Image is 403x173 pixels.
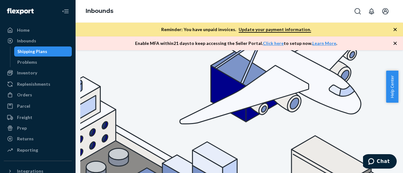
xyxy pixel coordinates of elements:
[4,90,72,100] a: Orders
[17,48,47,55] div: Shipping Plans
[17,92,32,98] div: Orders
[17,125,27,131] div: Prep
[4,123,72,133] a: Prep
[17,136,34,142] div: Returns
[4,68,72,78] a: Inventory
[4,134,72,144] a: Returns
[135,40,337,46] p: Enable MFA within 21 days to keep accessing the Seller Portal. to setup now. .
[17,27,30,33] div: Home
[86,8,113,14] a: Inbounds
[14,57,72,67] a: Problems
[17,103,30,109] div: Parcel
[263,41,284,46] a: Click here
[59,5,72,18] button: Close Navigation
[4,25,72,35] a: Home
[4,79,72,89] a: Replenishments
[4,145,72,155] a: Reporting
[239,27,311,33] a: Update your payment information.
[81,2,118,20] ol: breadcrumbs
[17,38,36,44] div: Inbounds
[7,8,34,14] img: Flexport logo
[365,5,378,18] button: Open notifications
[351,5,364,18] button: Open Search Box
[4,101,72,111] a: Parcel
[17,147,38,153] div: Reporting
[17,114,32,121] div: Freight
[312,41,336,46] a: Learn More
[161,26,311,33] p: Reminder: You have unpaid invoices.
[386,71,398,103] button: Help Center
[17,81,50,87] div: Replenishments
[379,5,392,18] button: Open account menu
[363,154,397,170] iframe: Opens a widget where you can chat to one of our agents
[4,36,72,46] a: Inbounds
[17,70,37,76] div: Inventory
[14,46,72,57] a: Shipping Plans
[4,112,72,122] a: Freight
[17,59,37,65] div: Problems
